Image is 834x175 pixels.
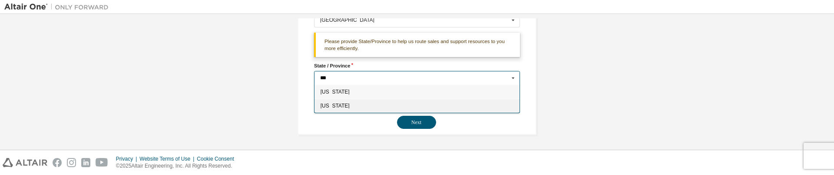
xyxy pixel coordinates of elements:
button: Next [397,116,436,129]
img: facebook.svg [53,158,62,167]
img: instagram.svg [67,158,76,167]
div: Privacy [116,155,139,162]
div: Cookie Consent [197,155,239,162]
div: [GEOGRAPHIC_DATA] [320,17,509,23]
img: linkedin.svg [81,158,90,167]
div: Website Terms of Use [139,155,197,162]
span: [US_STATE] [321,89,514,94]
label: State / Province [314,62,520,69]
span: [US_STATE] [321,103,514,108]
img: Altair One [4,3,113,11]
p: © 2025 Altair Engineering, Inc. All Rights Reserved. [116,162,239,170]
div: Please provide State/Province to help us route sales and support resources to you more efficiently. [314,33,520,57]
img: youtube.svg [96,158,108,167]
img: altair_logo.svg [3,158,47,167]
